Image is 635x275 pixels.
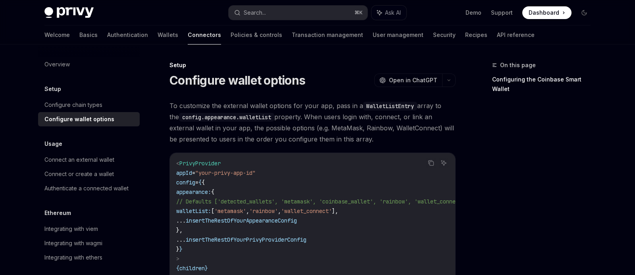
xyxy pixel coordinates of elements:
span: = [195,179,198,186]
a: Configure wallet options [38,112,140,126]
a: Basics [79,25,98,45]
a: Authentication [107,25,148,45]
span: children [179,265,205,272]
a: Authenticate a connected wallet [38,181,140,196]
div: Configure wallet options [44,114,114,124]
span: , [246,207,249,215]
span: PrivyProvider [179,160,221,167]
div: Search... [244,8,266,17]
span: appearance: [176,188,211,196]
a: Overview [38,57,140,72]
button: Toggle dark mode [578,6,591,19]
span: insertTheRestOfYourPrivyProviderConfig [186,236,306,243]
span: ... [176,217,186,224]
span: On this page [500,60,536,70]
h5: Setup [44,84,61,94]
span: } [205,265,208,272]
span: = [192,169,195,176]
span: { [211,188,214,196]
span: } [179,246,183,253]
a: Security [433,25,456,45]
a: Support [491,9,513,17]
div: Integrating with ethers [44,253,102,262]
div: Connect or create a wallet [44,169,114,179]
span: < [176,160,179,167]
button: Open in ChatGPT [374,74,442,87]
span: { [202,179,205,186]
a: Dashboard [522,6,571,19]
code: WalletListEntry [363,102,417,110]
a: Demo [466,9,481,17]
a: API reference [497,25,535,45]
a: Recipes [465,25,487,45]
div: Setup [169,61,456,69]
div: Authenticate a connected wallet [44,184,129,193]
span: Dashboard [529,9,559,17]
div: Overview [44,60,70,69]
a: Wallets [158,25,178,45]
code: config.appearance.walletList [179,113,274,122]
span: [ [211,207,214,215]
span: , [278,207,281,215]
span: { [176,265,179,272]
a: User management [373,25,423,45]
span: ⌘ K [354,10,363,16]
span: }, [176,227,183,234]
span: } [176,246,179,253]
button: Ask AI [439,158,449,168]
button: Ask AI [371,6,406,20]
span: To customize the external wallet options for your app, pass in a array to the property. When user... [169,100,456,145]
a: Welcome [44,25,70,45]
a: Integrating with wagmi [38,236,140,250]
a: Connectors [188,25,221,45]
a: Integrating with ethers [38,250,140,265]
span: // Defaults ['detected_wallets', 'metamask', 'coinbase_wallet', 'rainbow', 'wallet_connect'] [176,198,468,205]
a: Policies & controls [231,25,282,45]
div: Configure chain types [44,100,102,110]
span: insertTheRestOfYourAppearanceConfig [186,217,297,224]
div: Integrating with viem [44,224,98,234]
span: 'rainbow' [249,207,278,215]
h1: Configure wallet options [169,73,305,87]
h5: Ethereum [44,208,71,218]
span: "your-privy-app-id" [195,169,256,176]
h5: Usage [44,139,62,149]
span: Ask AI [385,9,401,17]
span: Open in ChatGPT [389,76,437,84]
a: Connect or create a wallet [38,167,140,181]
span: ], [332,207,338,215]
span: 'metamask' [214,207,246,215]
a: Connect an external wallet [38,153,140,167]
span: > [176,255,179,262]
span: { [198,179,202,186]
button: Copy the contents from the code block [426,158,436,168]
a: Configure chain types [38,98,140,112]
img: dark logo [44,7,94,18]
button: Search...⌘K [229,6,368,20]
a: Transaction management [292,25,363,45]
span: config [176,179,195,186]
span: walletList: [176,207,211,215]
div: Integrating with wagmi [44,238,102,248]
span: ... [176,236,186,243]
a: Configuring the Coinbase Smart Wallet [492,73,597,95]
div: Connect an external wallet [44,155,114,165]
span: appId [176,169,192,176]
a: Integrating with viem [38,222,140,236]
span: 'wallet_connect' [281,207,332,215]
